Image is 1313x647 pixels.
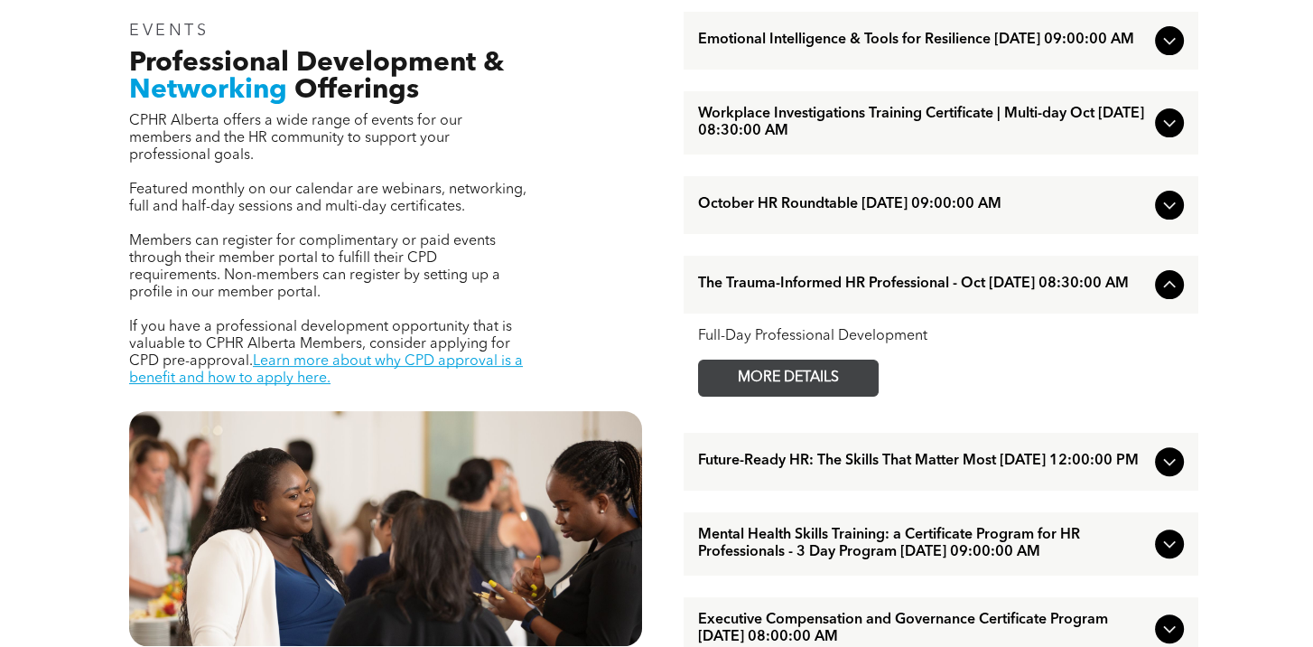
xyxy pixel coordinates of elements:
div: Full-Day Professional Development [698,328,1184,345]
span: October HR Roundtable [DATE] 09:00:00 AM [698,196,1148,213]
span: Members can register for complimentary or paid events through their member portal to fulfill thei... [129,234,500,300]
span: EVENTS [129,23,210,39]
span: Offerings [294,77,419,104]
span: CPHR Alberta offers a wide range of events for our members and the HR community to support your p... [129,114,462,163]
span: Mental Health Skills Training: a Certificate Program for HR Professionals - 3 Day Program [DATE] ... [698,527,1148,561]
span: Networking [129,77,287,104]
span: Future-Ready HR: The Skills That Matter Most [DATE] 12:00:00 PM [698,453,1148,470]
a: Learn more about why CPD approval is a benefit and how to apply here. [129,354,523,386]
span: Executive Compensation and Governance Certificate Program [DATE] 08:00:00 AM [698,612,1148,646]
span: If you have a professional development opportunity that is valuable to CPHR Alberta Members, cons... [129,320,512,369]
span: Professional Development & [129,50,504,77]
span: The Trauma-Informed HR Professional - Oct [DATE] 08:30:00 AM [698,276,1148,293]
span: Featured monthly on our calendar are webinars, networking, full and half-day sessions and multi-d... [129,183,526,214]
a: MORE DETAILS [698,360,879,397]
span: Emotional Intelligence & Tools for Resilience [DATE] 09:00:00 AM [698,32,1148,49]
span: Workplace Investigations Training Certificate | Multi-day Oct [DATE] 08:30:00 AM [698,106,1148,140]
span: MORE DETAILS [717,361,860,396]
